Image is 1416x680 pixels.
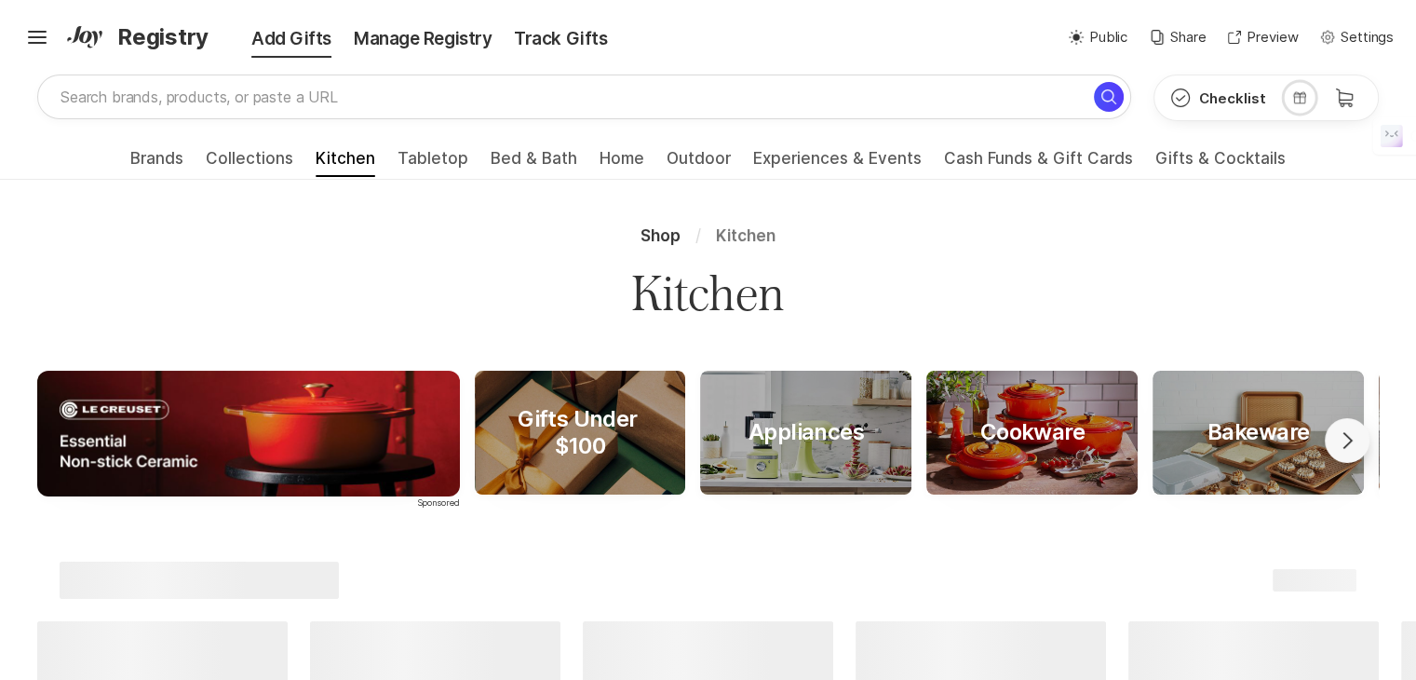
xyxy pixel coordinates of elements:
a: Cookware [926,371,1138,495]
button: Checklist [1154,75,1281,120]
span: / [695,226,701,245]
span: Kitchen [716,226,775,245]
a: Brands [130,149,183,179]
div: Appliances [726,419,886,446]
img: 62c52ee5-e4ca-5350-8c47-234755c32a45 [37,371,460,496]
div: Add Gifts [214,26,343,52]
a: Bed & Bath [491,149,577,179]
span: Registry [117,20,209,54]
button: Preview [1228,27,1298,48]
button: Public [1069,27,1127,48]
div: Track Gifts [503,26,618,52]
input: Search brands, products, or paste a URL [37,75,1131,119]
p: Preview [1247,27,1298,48]
a: Appliances [700,371,911,495]
div: Gifts Under $100 [475,406,686,460]
a: Bakeware [1153,371,1364,495]
p: Settings [1341,27,1394,48]
a: Collections [206,149,293,179]
div: Bakeware [1185,419,1331,446]
span: Go forward [1336,429,1358,452]
a: Experiences & Events [753,149,922,179]
p: Share [1170,27,1206,48]
a: Tabletop [398,149,468,179]
div: Cookware [958,419,1107,446]
a: Gifts & Cocktails [1155,149,1286,179]
a: Outdoor [667,149,731,179]
button: Share [1150,27,1206,48]
button: Go forward [1325,418,1369,463]
p: Public [1089,27,1127,48]
button: Settings [1320,27,1394,48]
h1: Kitchen [631,262,785,325]
a: Cash Funds & Gift Cards [944,149,1133,179]
button: Search for [1094,82,1124,112]
span: Shop [641,226,681,245]
a: Kitchen [316,149,375,179]
p: Sponsored [37,496,460,510]
div: Manage Registry [343,26,503,52]
a: Home [600,149,644,179]
a: Gifts Under $100 [475,371,686,495]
